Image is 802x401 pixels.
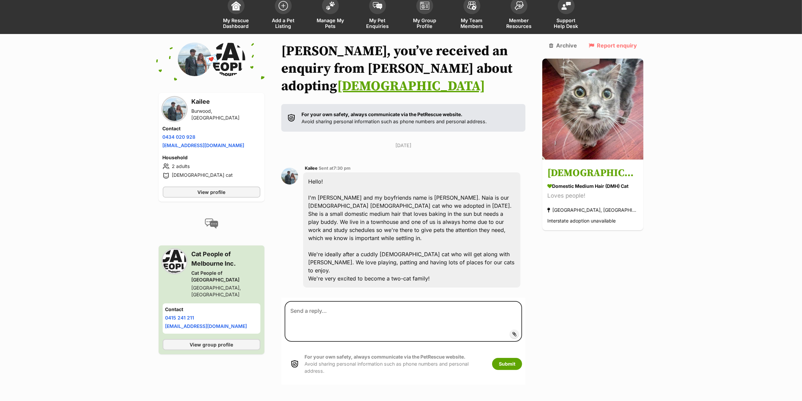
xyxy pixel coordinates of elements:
[163,187,260,198] a: View profile
[281,142,526,149] p: [DATE]
[551,18,581,29] span: Support Help Desk
[547,206,638,215] div: [GEOGRAPHIC_DATA], [GEOGRAPHIC_DATA]
[165,323,247,329] a: [EMAIL_ADDRESS][DOMAIN_NAME]
[163,97,186,121] img: Kailee profile pic
[163,339,260,350] a: View group profile
[192,97,260,106] h3: Kailee
[192,270,260,283] div: Cat People of [GEOGRAPHIC_DATA]
[204,52,219,67] span: 💌
[192,285,260,298] div: [GEOGRAPHIC_DATA], [GEOGRAPHIC_DATA]
[305,166,318,171] span: Kailee
[562,2,571,10] img: help-desk-icon-fdf02630f3aa405de69fd3d07c3f3aa587a6932b1a1747fa1d2bba05be0121f9.svg
[192,249,260,268] h3: Cat People of Melbourne Inc.
[410,18,440,29] span: My Group Profile
[165,315,194,321] a: 0415 241 211
[549,42,577,48] a: Archive
[547,166,638,181] h3: [DEMOGRAPHIC_DATA]
[542,59,643,160] img: Zeus
[268,18,298,29] span: Add a Pet Listing
[301,111,462,117] strong: For your own safety, always communicate via the PetRescue website.
[197,189,225,196] span: View profile
[326,1,335,10] img: manage-my-pets-icon-02211641906a0b7f246fdf0571729dbe1e7629f14944591b6c1af311fb30b64b.svg
[163,162,260,170] li: 2 adults
[315,18,346,29] span: Manage My Pets
[163,125,260,132] h4: Contact
[212,42,245,76] img: Cat People of Melbourne profile pic
[504,18,534,29] span: Member Resources
[163,249,186,273] img: Cat People of Melbourne profile pic
[304,354,466,360] strong: For your own safety, always communicate via the PetRescue website.
[163,172,260,180] li: [DEMOGRAPHIC_DATA] cat
[333,166,351,171] span: 7:30 pm
[163,154,260,161] h4: Household
[492,358,522,370] button: Submit
[514,1,524,10] img: member-resources-icon-8e73f808a243e03378d46382f2149f9095a855e16c252ad45f914b54edf8863c.svg
[221,18,251,29] span: My Rescue Dashboard
[547,183,638,190] div: Domestic Medium Hair (DMH) Cat
[178,42,212,76] img: Kailee profile pic
[547,192,638,201] div: Loves people!
[542,161,643,231] a: [DEMOGRAPHIC_DATA] Domestic Medium Hair (DMH) Cat Loves people! [GEOGRAPHIC_DATA], [GEOGRAPHIC_DA...
[279,1,288,10] img: add-pet-listing-icon-0afa8454b4691262ce3f59096e99ab1cd57d4a30225e0717b998d2c9b9846f56.svg
[190,341,233,348] span: View group profile
[457,18,487,29] span: My Team Members
[163,134,196,140] a: 0434 020 928
[319,166,351,171] span: Sent at
[589,42,637,48] a: Report enquiry
[205,219,218,229] img: conversation-icon-4a6f8262b818ee0b60e3300018af0b2d0b884aa5de6e9bcb8d3d4eeb1a70a7c4.svg
[362,18,393,29] span: My Pet Enquiries
[281,42,526,95] h1: [PERSON_NAME], you’ve received an enquiry from [PERSON_NAME] about adopting
[373,2,382,9] img: pet-enquiries-icon-7e3ad2cf08bfb03b45e93fb7055b45f3efa6380592205ae92323e6603595dc1f.svg
[165,306,258,313] h4: Contact
[304,353,485,375] p: Avoid sharing personal information such as phone numbers and personal address.
[281,168,298,185] img: Kailee profile pic
[467,1,477,10] img: team-members-icon-5396bd8760b3fe7c0b43da4ab00e1e3bb1a5d9ba89233759b79545d2d3fc5d0d.svg
[337,78,485,95] a: [DEMOGRAPHIC_DATA]
[192,108,260,121] div: Burwood, [GEOGRAPHIC_DATA]
[163,142,245,148] a: [EMAIL_ADDRESS][DOMAIN_NAME]
[547,218,616,224] span: Interstate adoption unavailable
[231,1,241,10] img: dashboard-icon-eb2f2d2d3e046f16d808141f083e7271f6b2e854fb5c12c21221c1fb7104beca.svg
[301,111,487,125] p: Avoid sharing personal information such as phone numbers and personal address.
[303,172,521,288] div: Hello! I'm [PERSON_NAME] and my boyfriends name is [PERSON_NAME]. Naia is our [DEMOGRAPHIC_DATA] ...
[420,2,429,10] img: group-profile-icon-3fa3cf56718a62981997c0bc7e787c4b2cf8bcc04b72c1350f741eb67cf2f40e.svg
